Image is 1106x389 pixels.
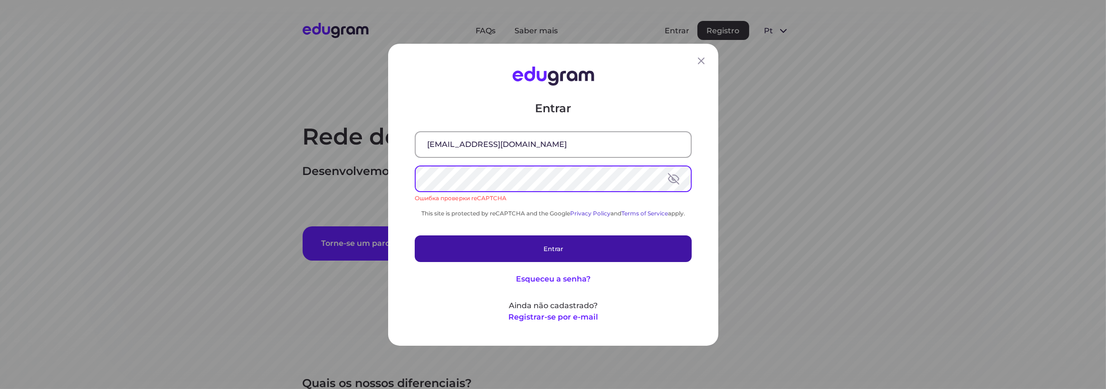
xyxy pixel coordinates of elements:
button: Entrar [415,235,692,262]
p: Entrar [415,100,692,116]
button: Registrar-se por e-mail [508,311,598,322]
input: E-mail [416,132,691,156]
div: Ошибка проверки reCAPTCHA [415,194,692,202]
img: Edugram Logo [512,67,594,86]
p: Ainda não cadastrado? [415,300,692,311]
div: This site is protected by reCAPTCHA and the Google and apply. [415,209,692,216]
button: Esqueceu a senha? [516,273,591,284]
a: Terms of Service [621,209,668,216]
a: Privacy Policy [570,209,610,216]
